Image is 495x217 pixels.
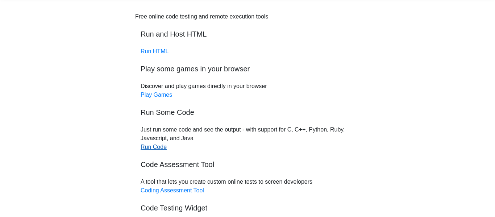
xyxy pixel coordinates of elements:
[141,187,204,193] a: Coding Assessment Tool
[141,108,354,117] h5: Run Some Code
[141,48,169,54] a: Run HTML
[141,160,354,169] h5: Code Assessment Tool
[135,12,268,21] div: Free online code testing and remote execution tools
[141,204,354,212] h5: Code Testing Widget
[141,144,167,150] a: Run Code
[141,30,354,38] h5: Run and Host HTML
[141,64,354,73] h5: Play some games in your browser
[141,92,172,98] a: Play Games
